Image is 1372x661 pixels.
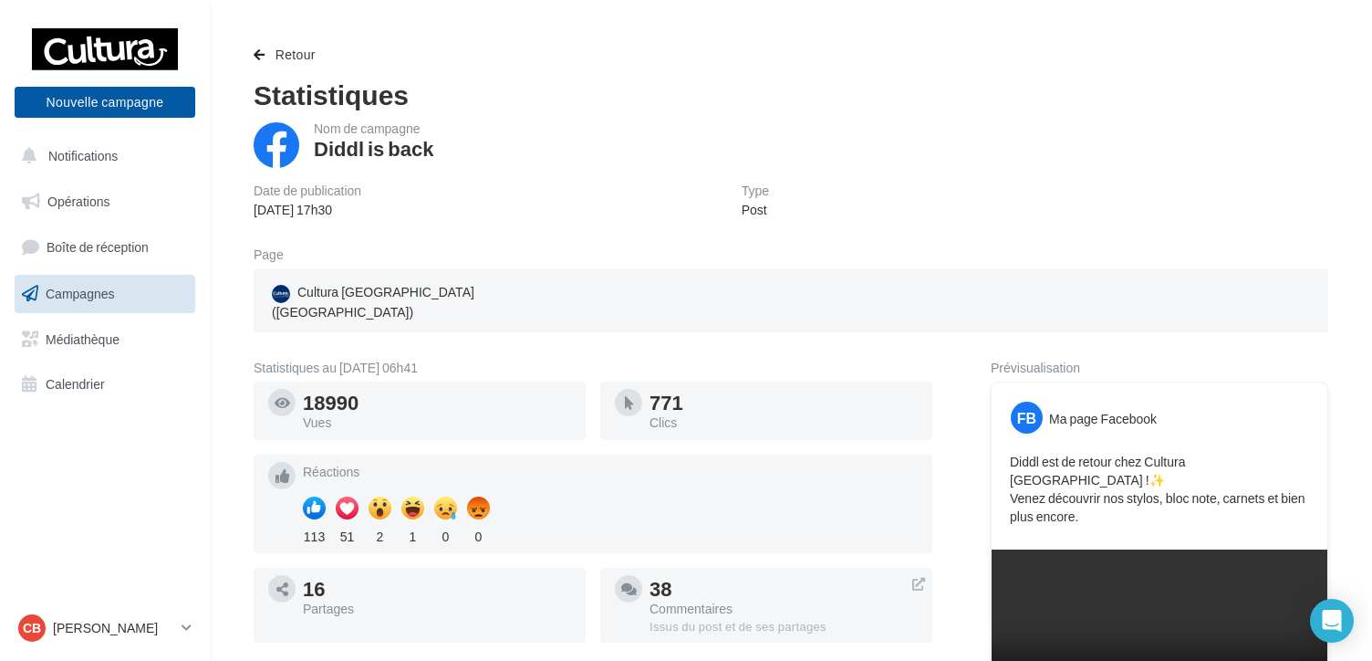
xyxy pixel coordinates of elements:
[47,239,149,255] span: Boîte de réception
[1049,410,1157,428] div: Ma page Facebook
[23,619,41,637] span: CB
[650,579,918,599] div: 38
[314,139,433,159] div: Diddl is back
[11,320,199,359] a: Médiathèque
[314,122,433,135] div: Nom de campagne
[15,87,195,118] button: Nouvelle campagne
[650,416,918,429] div: Clics
[369,524,391,546] div: 2
[1310,599,1354,643] div: Open Intercom Messenger
[46,330,120,346] span: Médiathèque
[47,194,109,209] span: Opérations
[1011,402,1043,434] div: FB
[401,524,424,546] div: 1
[48,148,118,163] span: Notifications
[303,466,918,478] div: Réactions
[650,619,918,635] div: Issus du post et de ses partages
[303,579,571,599] div: 16
[254,44,323,66] button: Retour
[303,393,571,413] div: 18990
[11,227,199,267] a: Boîte de réception
[275,47,316,62] span: Retour
[11,183,199,221] a: Opérations
[303,603,571,615] div: Partages
[46,286,115,301] span: Campagnes
[742,184,769,197] div: Type
[650,603,918,615] div: Commentaires
[11,365,199,404] a: Calendrier
[11,275,199,313] a: Campagnes
[11,137,192,175] button: Notifications
[53,619,174,637] p: [PERSON_NAME]
[303,416,571,429] div: Vues
[254,248,298,261] div: Page
[254,201,361,219] div: [DATE] 17h30
[434,524,457,546] div: 0
[650,393,918,413] div: 771
[1010,453,1309,526] p: Diddl est de retour chez Cultura [GEOGRAPHIC_DATA] !✨ Venez découvrir nos stylos, bloc note, carn...
[46,376,105,392] span: Calendrier
[467,524,490,546] div: 0
[254,362,932,374] div: Statistiques au [DATE] 06h41
[254,184,361,197] div: Date de publication
[268,279,617,325] a: Cultura [GEOGRAPHIC_DATA] ([GEOGRAPHIC_DATA])
[991,362,1328,374] div: Prévisualisation
[303,524,326,546] div: 113
[336,524,359,546] div: 51
[742,201,769,219] div: Post
[15,611,195,645] a: CB [PERSON_NAME]
[254,80,1328,108] div: Statistiques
